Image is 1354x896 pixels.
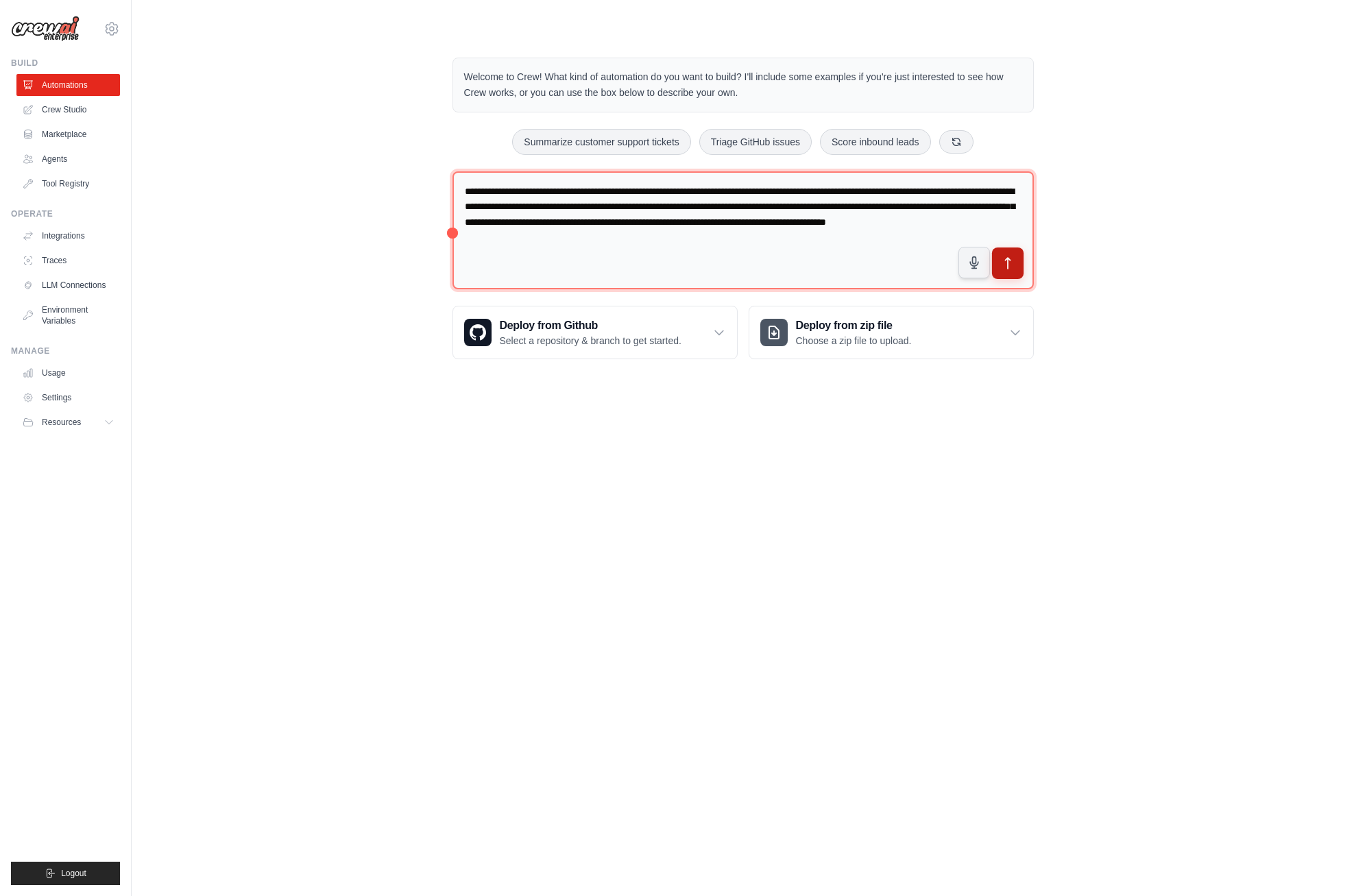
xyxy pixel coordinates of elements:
[464,69,1022,101] p: Welcome to Crew! What kind of automation do you want to build? I'll include some examples if you'...
[500,317,681,334] h3: Deploy from Github
[820,129,931,155] button: Score inbound leads
[42,417,81,428] span: Resources
[11,16,80,42] img: Logo
[16,274,120,296] a: LLM Connections
[16,225,120,247] a: Integrations
[61,868,86,879] span: Logout
[11,208,120,219] div: Operate
[699,129,812,155] button: Triage GitHub issues
[11,346,120,356] div: Manage
[11,862,120,885] button: Logout
[16,99,120,121] a: Crew Studio
[500,334,681,348] p: Select a repository & branch to get started.
[16,123,120,145] a: Marketplace
[16,387,120,409] a: Settings
[796,317,912,334] h3: Deploy from zip file
[16,411,120,433] button: Resources
[11,58,120,69] div: Build
[16,74,120,96] a: Automations
[16,250,120,271] a: Traces
[16,362,120,384] a: Usage
[16,299,120,332] a: Environment Variables
[16,173,120,195] a: Tool Registry
[16,148,120,170] a: Agents
[796,334,912,348] p: Choose a zip file to upload.
[512,129,690,155] button: Summarize customer support tickets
